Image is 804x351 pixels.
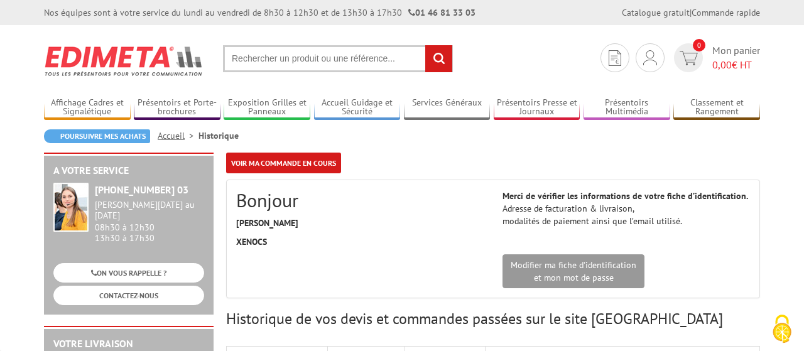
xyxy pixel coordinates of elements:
a: Modifier ma fiche d'identificationet mon mot de passe [503,254,644,288]
img: widget-service.jpg [53,183,89,232]
img: Cookies (fenêtre modale) [766,313,798,345]
p: Adresse de facturation & livraison, modalités de paiement ainsi que l’email utilisé. [503,190,750,227]
strong: [PHONE_NUMBER] 03 [95,183,188,196]
h2: Bonjour [236,190,484,210]
a: Présentoirs Multimédia [584,97,670,118]
div: Nos équipes sont à votre service du lundi au vendredi de 8h30 à 12h30 et de 13h30 à 17h30 [44,6,475,19]
a: CONTACTEZ-NOUS [53,286,204,305]
strong: [PERSON_NAME] [236,217,298,229]
span: 0,00 [712,58,732,71]
a: Commande rapide [692,7,760,18]
a: Services Généraux [404,97,491,118]
a: ON VOUS RAPPELLE ? [53,263,204,283]
li: Historique [198,129,239,142]
img: devis rapide [609,50,621,66]
div: | [622,6,760,19]
h3: Historique de vos devis et commandes passées sur le site [GEOGRAPHIC_DATA] [226,311,760,327]
button: Cookies (fenêtre modale) [760,308,804,351]
a: Exposition Grilles et Panneaux [224,97,310,118]
a: Présentoirs Presse et Journaux [494,97,580,118]
strong: XENOCS [236,236,267,247]
strong: 01 46 81 33 03 [408,7,475,18]
h2: A votre service [53,165,204,176]
a: Poursuivre mes achats [44,129,150,143]
a: Classement et Rangement [673,97,760,118]
span: Mon panier [712,43,760,72]
span: 0 [693,39,705,51]
div: [PERSON_NAME][DATE] au [DATE] [95,200,204,221]
a: devis rapide 0 Mon panier 0,00€ HT [671,43,760,72]
a: Accueil [158,130,198,141]
img: Edimeta [44,38,204,84]
span: € HT [712,58,760,72]
a: Présentoirs et Porte-brochures [134,97,220,118]
input: Rechercher un produit ou une référence... [223,45,453,72]
img: devis rapide [680,51,698,65]
strong: Merci de vérifier les informations de votre fiche d’identification. [503,190,748,202]
img: devis rapide [643,50,657,65]
h2: Votre livraison [53,338,204,350]
a: Accueil Guidage et Sécurité [314,97,401,118]
div: 08h30 à 12h30 13h30 à 17h30 [95,200,204,243]
a: Voir ma commande en cours [226,153,341,173]
input: rechercher [425,45,452,72]
a: Affichage Cadres et Signalétique [44,97,131,118]
a: Catalogue gratuit [622,7,690,18]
